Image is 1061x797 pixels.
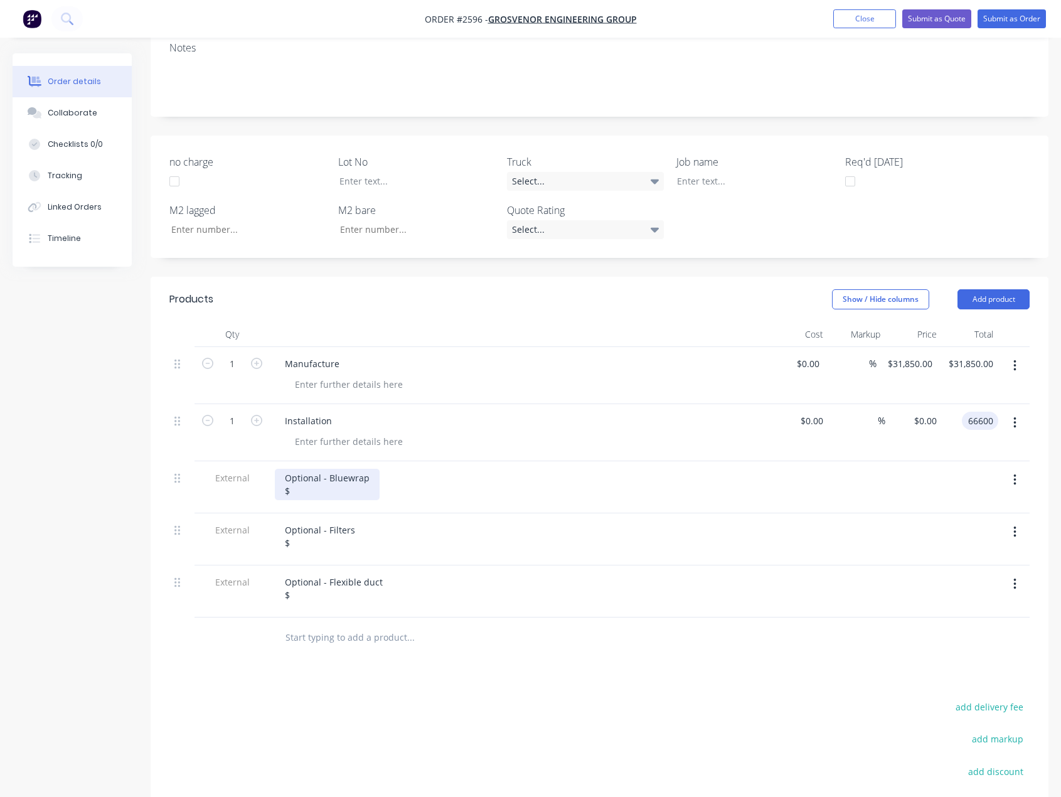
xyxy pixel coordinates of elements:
[23,9,41,28] img: Factory
[828,322,885,347] div: Markup
[48,139,103,150] div: Checklists 0/0
[48,107,97,119] div: Collaborate
[507,203,664,218] label: Quote Rating
[425,13,488,25] span: Order #2596 -
[200,471,265,484] span: External
[869,356,877,371] span: %
[832,289,929,309] button: Show / Hide columns
[275,412,342,430] div: Installation
[275,521,365,552] div: Optional - Filters $
[902,9,971,28] button: Submit as Quote
[488,13,637,25] a: Grosvenor Engineering Group
[161,220,326,239] input: Enter number...
[275,355,349,373] div: Manufacture
[200,575,265,589] span: External
[329,220,495,239] input: Enter number...
[48,76,101,87] div: Order details
[275,573,393,604] div: Optional - Flexible duct $
[845,154,1002,169] label: Req'd [DATE]
[13,97,132,129] button: Collaborate
[507,172,664,191] div: Select...
[507,220,664,239] div: Select...
[942,322,998,347] div: Total
[13,191,132,223] button: Linked Orders
[676,154,833,169] label: Job name
[13,66,132,97] button: Order details
[200,523,265,537] span: External
[978,9,1046,28] button: Submit as Order
[957,289,1030,309] button: Add product
[169,203,326,218] label: M2 lagged
[13,223,132,254] button: Timeline
[772,322,828,347] div: Cost
[961,763,1030,780] button: add discount
[13,129,132,160] button: Checklists 0/0
[833,9,896,28] button: Close
[949,698,1030,715] button: add delivery fee
[195,322,270,347] div: Qty
[169,154,326,169] label: no charge
[275,469,380,500] div: Optional - Bluewrap $
[338,203,495,218] label: M2 bare
[169,292,213,307] div: Products
[965,730,1030,747] button: add markup
[507,154,664,169] label: Truck
[48,201,102,213] div: Linked Orders
[878,414,885,428] span: %
[13,160,132,191] button: Tracking
[48,233,81,244] div: Timeline
[48,170,82,181] div: Tracking
[285,625,536,650] input: Start typing to add a product...
[169,42,1030,54] div: Notes
[338,154,495,169] label: Lot No
[885,322,942,347] div: Price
